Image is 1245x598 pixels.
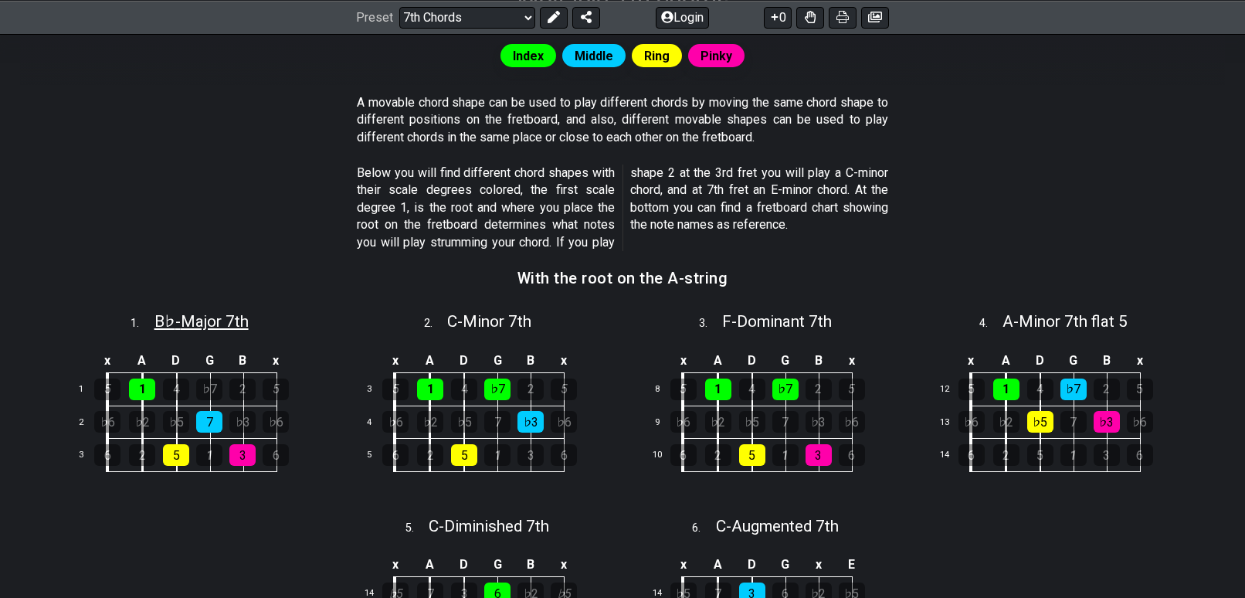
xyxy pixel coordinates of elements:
[699,315,722,332] span: 3 .
[670,444,697,466] div: 6
[835,552,868,577] td: E
[705,444,731,466] div: 2
[934,406,971,439] td: 13
[958,411,985,433] div: ♭6
[357,165,888,251] p: Below you will find different chord shapes with their scale degrees colored, the first scale degr...
[263,411,289,433] div: ♭6
[514,348,548,373] td: B
[358,406,395,439] td: 4
[260,348,293,373] td: x
[806,444,832,466] div: 3
[451,444,477,466] div: 5
[517,444,544,466] div: 3
[666,552,701,577] td: x
[768,348,802,373] td: G
[358,439,395,472] td: 5
[378,552,413,577] td: x
[644,45,670,67] span: Ring
[705,379,731,400] div: 1
[90,348,125,373] td: x
[1090,348,1123,373] td: B
[540,6,568,28] button: Edit Preset
[229,379,256,400] div: 2
[356,10,393,25] span: Preset
[722,312,832,331] span: F - Dominant 7th
[739,379,765,400] div: 4
[159,348,193,373] td: D
[263,379,289,400] div: 5
[701,348,735,373] td: A
[413,348,448,373] td: A
[1060,379,1087,400] div: ♭7
[413,552,448,577] td: A
[1127,444,1153,466] div: 6
[802,348,835,373] td: B
[1094,379,1120,400] div: 2
[417,411,443,433] div: ♭2
[806,411,832,433] div: ♭3
[768,552,802,577] td: G
[796,6,824,28] button: Toggle Dexterity for all fretkits
[405,520,429,537] span: 5 .
[954,348,989,373] td: x
[163,411,189,433] div: ♭5
[861,6,889,28] button: Create image
[934,373,971,406] td: 12
[646,406,683,439] td: 9
[993,379,1019,400] div: 1
[1123,348,1156,373] td: x
[163,444,189,466] div: 5
[666,348,701,373] td: x
[382,411,409,433] div: ♭6
[1023,348,1057,373] td: D
[772,379,799,400] div: ♭7
[424,315,447,332] span: 2 .
[839,444,865,466] div: 6
[1094,444,1120,466] div: 3
[1057,348,1090,373] td: G
[399,6,535,28] select: Preset
[839,379,865,400] div: 5
[196,444,222,466] div: 1
[1027,444,1053,466] div: 5
[1094,411,1120,433] div: ♭3
[226,348,260,373] td: B
[513,45,544,67] span: Index
[1127,379,1153,400] div: 5
[551,444,577,466] div: 6
[1060,444,1087,466] div: 1
[835,348,868,373] td: x
[1127,411,1153,433] div: ♭6
[358,373,395,406] td: 3
[129,379,155,400] div: 1
[656,6,709,28] button: Login
[196,411,222,433] div: 7
[829,6,857,28] button: Print
[670,379,697,400] div: 5
[94,379,120,400] div: 5
[806,379,832,400] div: 2
[646,439,683,472] td: 10
[993,444,1019,466] div: 2
[451,379,477,400] div: 4
[1027,411,1053,433] div: ♭5
[193,348,226,373] td: G
[701,45,732,67] span: Pinky
[484,444,511,466] div: 1
[417,379,443,400] div: 1
[70,373,107,406] td: 1
[1060,411,1087,433] div: 7
[70,439,107,472] td: 3
[447,312,531,331] span: C - Minor 7th
[129,444,155,466] div: 2
[447,348,481,373] td: D
[692,520,715,537] span: 6 .
[551,379,577,400] div: 5
[70,406,107,439] td: 2
[705,411,731,433] div: ♭2
[993,411,1019,433] div: ♭2
[131,315,154,332] span: 1 .
[979,315,1002,332] span: 4 .
[481,552,514,577] td: G
[735,348,769,373] td: D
